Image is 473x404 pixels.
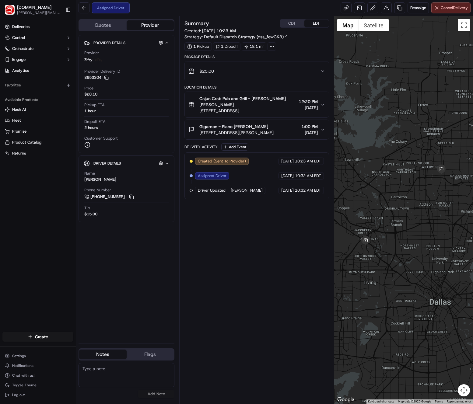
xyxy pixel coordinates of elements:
div: Favorites [2,80,73,90]
span: Assigned Driver [198,173,226,179]
button: See all [94,78,111,85]
span: API Documentation [58,136,98,142]
span: Price [84,85,93,91]
a: Report a map error [447,400,471,403]
button: Promise [2,127,73,136]
span: 1:00 PM [301,124,318,130]
button: Gigamon - Plano [PERSON_NAME][STREET_ADDRESS][PERSON_NAME]1:00 PM[DATE] [185,120,329,139]
span: [DATE] [301,130,318,136]
span: Toggle Theme [12,383,37,388]
a: Fleet [5,118,71,123]
div: Delivery Activity [184,145,218,149]
span: Driver Details [93,161,121,166]
span: [DATE] [54,111,66,116]
span: Engage [12,57,26,62]
div: 📗 [6,137,11,141]
span: 10:32 AM EDT [295,188,321,193]
button: Keyboard shortcuts [368,399,394,404]
div: 1 Pickup [184,42,212,51]
button: Chat with us! [2,371,73,380]
a: Promise [5,129,71,134]
button: CancelDelivery [431,2,471,13]
button: Quotes [79,20,127,30]
span: [DATE] [299,105,318,111]
button: Show satellite imagery [359,19,389,31]
button: Notes [79,350,127,359]
a: Powered byPylon [43,151,74,155]
button: Log out [2,391,73,399]
span: Notifications [12,363,33,368]
span: [DATE] 10:23 AM [202,28,236,33]
span: Provider [84,50,99,56]
div: 1 hour [84,108,96,114]
button: Driver Details [84,158,169,168]
span: [PERSON_NAME] [19,111,49,116]
span: Pylon [61,151,74,155]
button: [DOMAIN_NAME] [17,4,51,10]
span: [PHONE_NUMBER] [90,194,125,200]
img: Richard Lyman [6,105,16,115]
span: Tip [84,205,90,211]
button: [PERSON_NAME][EMAIL_ADDRESS][PERSON_NAME][DOMAIN_NAME] [17,10,61,15]
div: Strategy: [184,34,288,40]
a: [PHONE_NUMBER] [84,193,135,200]
div: 💻 [51,137,56,141]
button: Provider [127,20,174,30]
span: Cancel Delivery [441,5,468,11]
button: Create [2,332,73,342]
a: Open this area in Google Maps (opens a new window) [336,396,356,404]
span: [DATE] [281,173,294,179]
span: Created: [184,28,236,34]
span: Orchestrate [12,46,33,51]
span: Control [12,35,25,40]
span: [STREET_ADDRESS][PERSON_NAME] [199,130,274,136]
div: 2 hours [84,125,98,131]
span: Chat with us! [12,373,34,378]
span: Settings [12,353,26,358]
span: 12:20 PM [299,99,318,105]
input: Got a question? Start typing here... [16,39,110,46]
span: Name [84,171,95,176]
button: CDT [280,19,304,27]
span: Promise [12,129,26,134]
a: Nash AI [5,107,71,112]
div: 1 Dropoff [213,42,240,51]
span: Reassign [410,5,426,11]
span: $25.00 [199,68,214,74]
span: Knowledge Base [12,136,47,142]
span: Customer Support [84,136,118,141]
a: Analytics [2,66,73,75]
span: Provider Delivery ID [84,69,120,74]
span: Dropoff ETA [84,119,106,124]
div: Available Products [2,95,73,105]
button: Nash AI [2,105,73,114]
button: Flags [127,350,174,359]
span: Nash AI [12,107,26,112]
span: Created (Sent To Provider) [198,158,246,164]
span: [PERSON_NAME] [231,188,263,193]
button: Settings [2,352,73,360]
span: Phone Number [84,187,111,193]
div: Start new chat [27,58,100,64]
button: Toggle fullscreen view [458,19,470,31]
button: Cajun Crab Pub and Grill - [PERSON_NAME] [PERSON_NAME][STREET_ADDRESS]12:20 PM[DATE] [185,92,329,117]
span: • [46,94,48,99]
img: Waiter.com [5,5,15,15]
a: Default Dispatch Strategy (dss_fewCK3) [204,34,288,40]
div: Location Details [184,85,329,90]
div: 18.1 mi [242,42,266,51]
span: Zifty [84,57,93,63]
span: 10:32 AM EDT [295,173,321,179]
span: Deliveries [12,24,30,30]
span: [DATE] [281,188,294,193]
span: Regen Pajulas [19,94,44,99]
button: EDT [304,19,329,27]
button: Fleet [2,116,73,125]
a: 💻API Documentation [49,134,100,145]
button: Control [2,33,73,43]
span: [STREET_ADDRESS] [199,108,296,114]
button: Add Event [221,143,248,151]
a: Returns [5,151,71,156]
